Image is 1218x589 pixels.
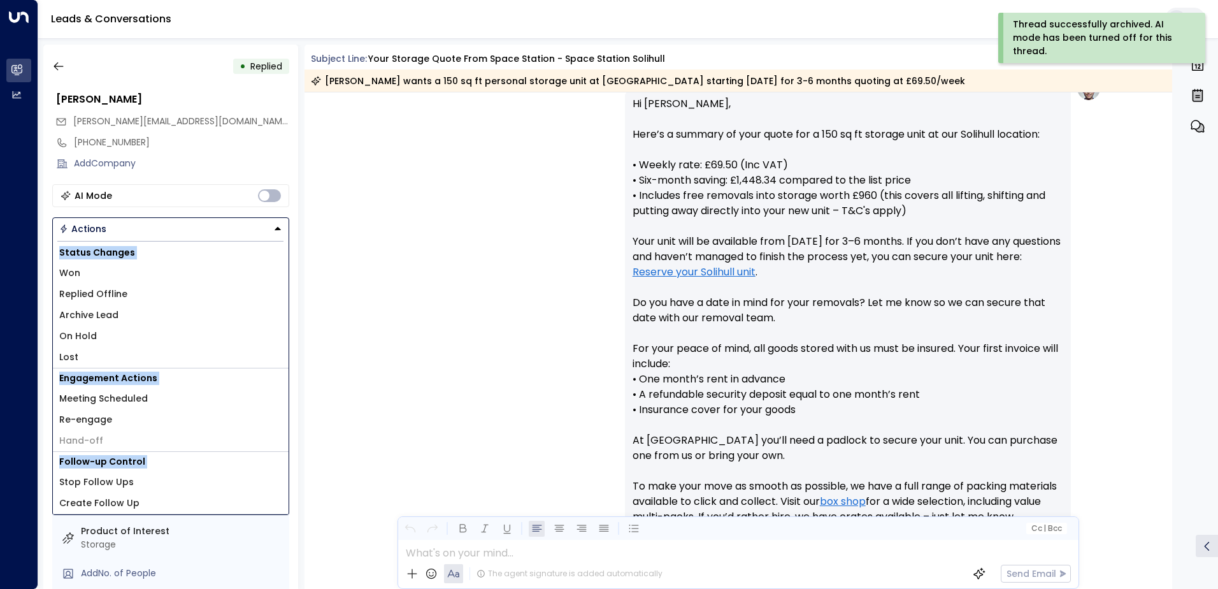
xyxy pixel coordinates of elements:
[1031,524,1061,533] span: Cc Bcc
[74,136,289,149] div: [PHONE_NUMBER]
[1043,524,1046,533] span: |
[73,115,290,127] span: [PERSON_NAME][EMAIL_ADDRESS][DOMAIN_NAME]
[59,287,127,301] span: Replied Offline
[51,11,171,26] a: Leads & Conversations
[476,568,663,579] div: The agent signature is added automatically
[59,476,134,489] span: Stop Follow Ups
[59,392,148,405] span: Meeting Scheduled
[81,538,284,551] div: Storage
[75,189,112,202] div: AI Mode
[59,413,112,426] span: Re-engage
[74,157,289,170] div: AddCompany
[52,217,289,240] div: Button group with a nested menu
[1013,18,1188,58] div: Thread successfully archived. AI mode has been turned off for this thread.
[56,92,289,107] div: [PERSON_NAME]
[52,217,289,240] button: Actions
[59,266,80,280] span: Won
[240,55,246,78] div: •
[59,330,97,343] span: On Hold
[1026,523,1066,535] button: Cc|Bcc
[820,494,866,509] a: box shop
[402,521,418,537] button: Undo
[311,75,965,87] div: [PERSON_NAME] wants a 150 sq ft personal storage unit at [GEOGRAPHIC_DATA] starting [DATE] for 3-...
[59,497,140,510] span: Create Follow Up
[73,115,289,128] span: d-orton@live.co.uk
[59,309,118,322] span: Archive Lead
[59,434,103,447] span: Hand-off
[633,265,756,280] a: Reserve your Solihull unit
[311,52,367,65] span: Subject Line:
[53,243,289,263] h1: Status Changes
[368,52,665,66] div: Your storage quote from Space Station - Space Station Solihull
[81,525,284,538] label: Product of Interest
[53,368,289,388] h1: Engagement Actions
[59,223,106,235] div: Actions
[53,452,289,472] h1: Follow-up Control
[59,351,78,364] span: Lost
[250,60,282,73] span: Replied
[633,96,1063,586] p: Hi [PERSON_NAME], Here’s a summary of your quote for a 150 sq ft storage unit at our Solihull loc...
[424,521,440,537] button: Redo
[81,567,284,580] div: AddNo. of People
